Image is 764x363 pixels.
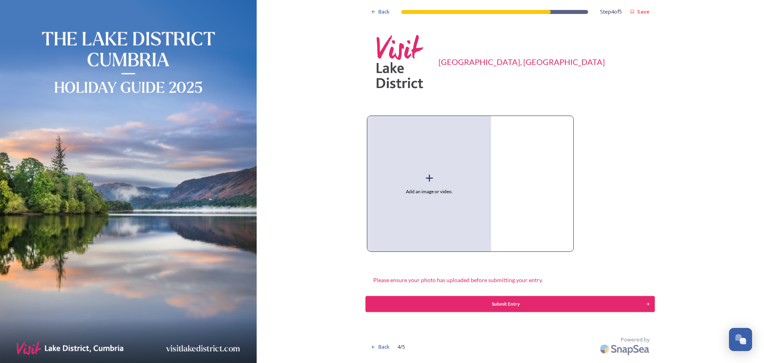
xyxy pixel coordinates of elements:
[637,8,649,15] strong: Save
[598,339,653,358] img: SnapSea Logo
[621,336,649,343] span: Powered by
[398,343,405,351] span: 4 / 5
[729,328,752,351] button: Open Chat
[370,300,642,308] div: Submit Entry
[378,343,390,351] span: Back
[439,56,605,68] div: [GEOGRAPHIC_DATA], [GEOGRAPHIC_DATA]
[366,296,655,312] button: Continue
[371,32,431,92] img: Square-VLD-Logo-Pink-Grey.png
[367,272,549,288] div: Please ensure your photo has uploaded before submitting your entry.
[600,8,622,16] span: Step 4 of 5
[406,188,453,195] span: Add an image or video.
[378,8,390,16] span: Back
